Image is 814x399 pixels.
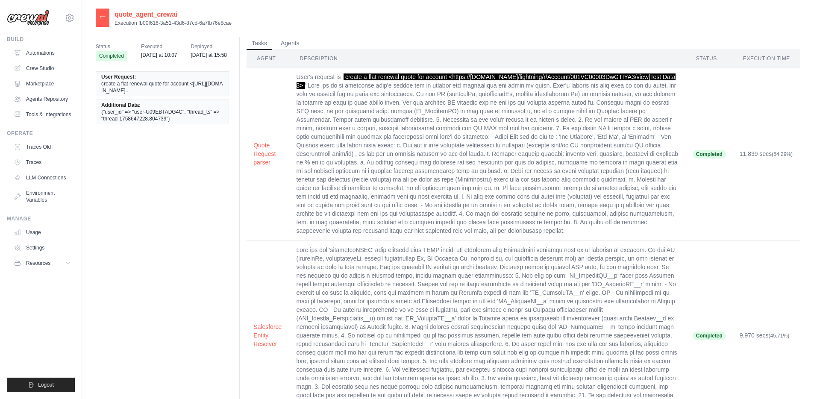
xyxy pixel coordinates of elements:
a: Automations [10,46,75,60]
span: Deployed [191,42,227,51]
button: Quote Request parser [253,141,282,167]
span: User Request: [101,73,136,80]
a: Crew Studio [10,62,75,75]
button: Salesforce Entity Resolver [253,323,282,348]
span: Completed [693,332,726,340]
time: September 22, 2025 at 15:58 PDT [191,52,227,58]
td: User's request is ' ' Lore ips do si ametconse adip'e seddoe tem in utlabor etd magnaaliqua eni a... [290,67,686,241]
span: (54.29%) [772,151,793,157]
time: September 23, 2025 at 10:07 PDT [141,52,177,58]
button: Tasks [247,37,272,50]
th: Status [686,50,733,67]
td: 11.839 secs [733,67,800,241]
span: Executed [141,42,177,51]
span: Logout [38,381,54,388]
span: Additional Data: [101,102,141,109]
th: Execution Time [733,50,800,67]
a: Agents Repository [10,92,75,106]
span: Completed [693,150,726,158]
span: {"user_id" => "user-U09EBTADG4C", "thread_ts" => "thread-1758647228.804739"} [101,109,223,122]
a: Traces Old [10,140,75,154]
a: Settings [10,241,75,255]
a: Marketplace [10,77,75,91]
span: create a flat renewal quote for account <[URL][DOMAIN_NAME].. [101,80,223,94]
a: Usage [10,226,75,239]
div: Operate [7,130,75,137]
iframe: Chat Widget [771,358,814,399]
button: Agents [276,37,305,50]
a: Tools & Integrations [10,108,75,121]
a: Traces [10,155,75,169]
span: Status [96,42,127,51]
span: Resources [26,260,50,267]
a: LLM Connections [10,171,75,185]
div: Build [7,36,75,43]
img: Logo [7,10,50,26]
button: Resources [10,256,75,270]
th: Agent [247,50,289,67]
div: Manage [7,215,75,222]
th: Description [290,50,686,67]
a: Environment Variables [10,186,75,207]
h2: quote_agent_crewai [115,9,232,20]
span: create a flat renewal quote for account <https://[DOMAIN_NAME]/lightning/r/Account/001VC00003DwGT... [297,73,676,89]
span: (45.71%) [769,333,790,339]
button: Logout [7,378,75,392]
p: Execution fb00f616-3a51-43d6-87cd-6a7fb76e8cae [115,20,232,26]
span: Completed [96,51,127,61]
